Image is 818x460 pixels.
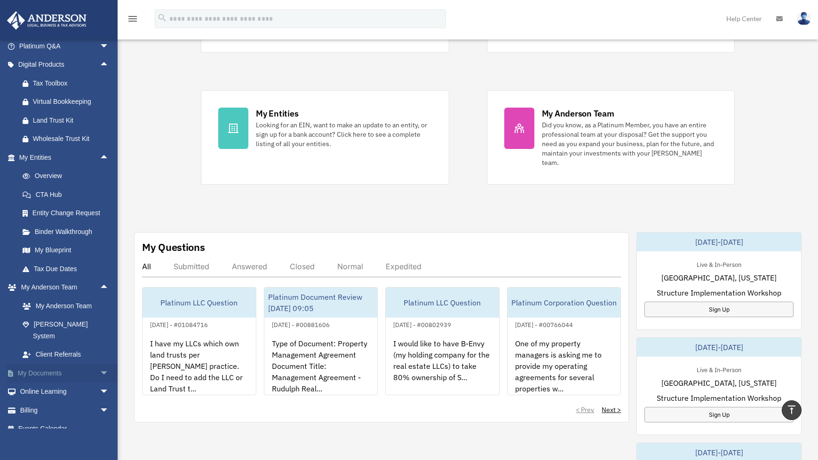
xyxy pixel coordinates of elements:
[33,96,111,108] div: Virtual Bookkeeping
[142,287,256,395] a: Platinum LLC Question[DATE] - #01084716I have my LLCs which own land trusts per [PERSON_NAME] pra...
[637,233,801,251] div: [DATE]-[DATE]
[13,93,123,111] a: Virtual Bookkeeping
[644,407,794,422] a: Sign Up
[797,12,811,25] img: User Pic
[542,120,718,167] div: Did you know, as a Platinum Member, you have an entire professional team at your disposal? Get th...
[143,319,215,329] div: [DATE] - #01084716
[100,401,119,420] span: arrow_drop_down
[142,240,205,254] div: My Questions
[13,259,123,278] a: Tax Due Dates
[143,288,256,318] div: Platinum LLC Question
[100,55,119,75] span: arrow_drop_up
[7,401,123,420] a: Billingarrow_drop_down
[33,133,111,145] div: Wholesale Trust Kit
[264,288,378,318] div: Platinum Document Review [DATE] 09:05
[13,204,123,223] a: Entity Change Request
[657,392,781,404] span: Structure Implementation Workshop
[385,287,500,395] a: Platinum LLC Question[DATE] - #00802939I would like to have B-Envy (my holding company for the re...
[157,13,167,23] i: search
[256,108,298,119] div: My Entities
[637,338,801,357] div: [DATE]-[DATE]
[689,259,749,269] div: Live & In-Person
[13,74,123,93] a: Tax Toolbox
[644,302,794,317] a: Sign Up
[542,108,614,119] div: My Anderson Team
[661,272,777,283] span: [GEOGRAPHIC_DATA], [US_STATE]
[100,37,119,56] span: arrow_drop_down
[786,404,797,415] i: vertical_align_top
[337,262,363,271] div: Normal
[4,11,89,30] img: Anderson Advisors Platinum Portal
[7,148,123,167] a: My Entitiesarrow_drop_up
[33,115,111,126] div: Land Trust Kit
[174,262,209,271] div: Submitted
[7,37,123,55] a: Platinum Q&Aarrow_drop_down
[7,55,123,74] a: Digital Productsarrow_drop_up
[127,13,138,24] i: menu
[100,364,119,383] span: arrow_drop_down
[386,262,421,271] div: Expedited
[100,278,119,297] span: arrow_drop_up
[127,16,138,24] a: menu
[13,222,123,241] a: Binder Walkthrough
[13,296,123,315] a: My Anderson Team
[100,382,119,402] span: arrow_drop_down
[782,400,802,420] a: vertical_align_top
[507,287,621,395] a: Platinum Corporation Question[DATE] - #00766044One of my property managers is asking me to provid...
[13,130,123,148] a: Wholesale Trust Kit
[201,90,449,185] a: My Entities Looking for an EIN, want to make an update to an entity, or sign up for a bank accoun...
[33,78,111,89] div: Tax Toolbox
[602,405,621,414] a: Next >
[508,319,580,329] div: [DATE] - #00766044
[7,420,123,438] a: Events Calendar
[264,287,378,395] a: Platinum Document Review [DATE] 09:05[DATE] - #00881606Type of Document: Property Management Agre...
[13,185,123,204] a: CTA Hub
[13,345,123,364] a: Client Referrals
[661,377,777,389] span: [GEOGRAPHIC_DATA], [US_STATE]
[13,167,123,186] a: Overview
[7,364,123,382] a: My Documentsarrow_drop_down
[100,148,119,167] span: arrow_drop_up
[256,120,432,148] div: Looking for an EIN, want to make an update to an entity, or sign up for a bank account? Click her...
[487,90,735,185] a: My Anderson Team Did you know, as a Platinum Member, you have an entire professional team at your...
[386,319,459,329] div: [DATE] - #00802939
[13,315,123,345] a: [PERSON_NAME] System
[7,382,123,401] a: Online Learningarrow_drop_down
[386,288,499,318] div: Platinum LLC Question
[508,330,621,404] div: One of my property managers is asking me to provide my operating agreements for several propertie...
[7,278,123,297] a: My Anderson Teamarrow_drop_up
[508,288,621,318] div: Platinum Corporation Question
[232,262,267,271] div: Answered
[657,287,781,298] span: Structure Implementation Workshop
[143,330,256,404] div: I have my LLCs which own land trusts per [PERSON_NAME] practice. Do I need to add the LLC or Land...
[264,319,337,329] div: [DATE] - #00881606
[290,262,315,271] div: Closed
[13,111,123,130] a: Land Trust Kit
[689,364,749,374] div: Live & In-Person
[264,330,378,404] div: Type of Document: Property Management Agreement Document Title: Management Agreement - Rudulph Re...
[13,241,123,260] a: My Blueprint
[386,330,499,404] div: I would like to have B-Envy (my holding company for the real estate LLCs) to take 80% ownership o...
[142,262,151,271] div: All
